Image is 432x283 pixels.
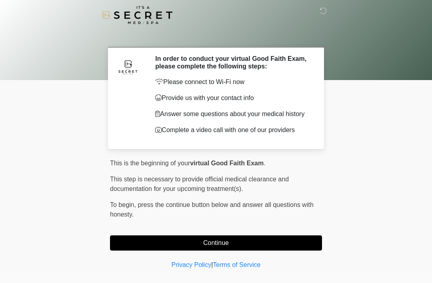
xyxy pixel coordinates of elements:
[110,201,138,208] span: To begin,
[155,77,310,87] p: Please connect to Wi-Fi now
[213,261,260,268] a: Terms of Service
[116,55,140,79] img: Agent Avatar
[155,93,310,103] p: Provide us with your contact info
[172,261,212,268] a: Privacy Policy
[102,6,172,24] img: It's A Secret Med Spa Logo
[211,261,213,268] a: |
[155,125,310,135] p: Complete a video call with one of our providers
[155,55,310,70] h2: In order to conduct your virtual Good Faith Exam, please complete the following steps:
[110,235,322,251] button: Continue
[110,201,314,218] span: press the continue button below and answer all questions with honesty.
[110,176,289,192] span: This step is necessary to provide official medical clearance and documentation for your upcoming ...
[104,29,328,44] h1: ‎ ‎
[190,160,264,167] strong: virtual Good Faith Exam
[155,109,310,119] p: Answer some questions about your medical history
[264,160,265,167] span: .
[110,160,190,167] span: This is the beginning of your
